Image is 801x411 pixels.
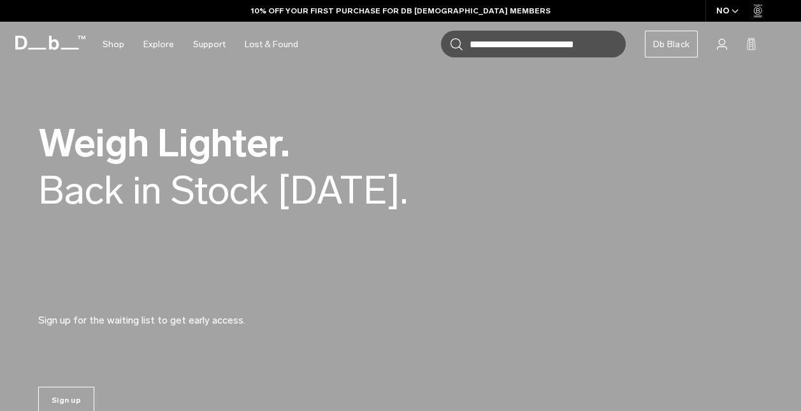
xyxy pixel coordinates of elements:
nav: Main Navigation [93,22,308,67]
a: Db Black [645,31,698,57]
h2: Weigh Lighter. [38,124,452,163]
a: Explore [143,22,174,67]
a: Lost & Found [245,22,298,67]
div: Back in Stock [DATE]. [38,169,452,212]
a: 10% OFF YOUR FIRST PURCHASE FOR DB [DEMOGRAPHIC_DATA] MEMBERS [251,5,551,17]
p: Sign up for the waiting list to get early access. [38,297,344,328]
a: Shop [103,22,124,67]
a: Support [193,22,226,67]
